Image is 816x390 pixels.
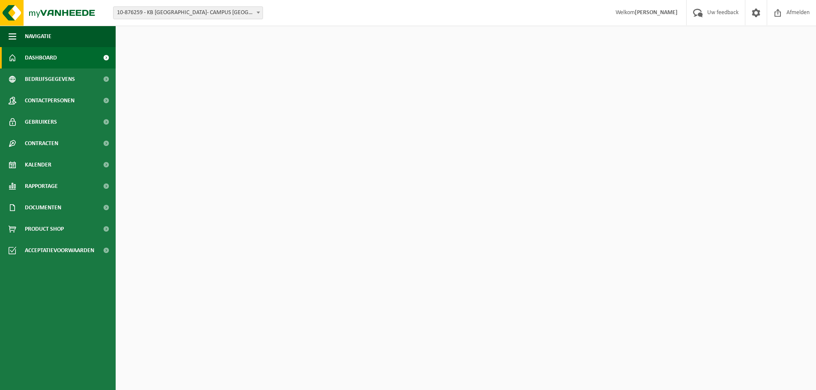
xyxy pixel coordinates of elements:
[25,111,57,133] span: Gebruikers
[25,176,58,197] span: Rapportage
[25,197,61,218] span: Documenten
[113,6,263,19] span: 10-876259 - KB GULDENBERG VZW- CAMPUS BAMO - MOORSELE
[114,7,263,19] span: 10-876259 - KB GULDENBERG VZW- CAMPUS BAMO - MOORSELE
[25,218,64,240] span: Product Shop
[25,68,75,90] span: Bedrijfsgegevens
[25,240,94,261] span: Acceptatievoorwaarden
[25,47,57,68] span: Dashboard
[25,154,51,176] span: Kalender
[25,90,75,111] span: Contactpersonen
[25,133,58,154] span: Contracten
[635,9,678,16] strong: [PERSON_NAME]
[25,26,51,47] span: Navigatie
